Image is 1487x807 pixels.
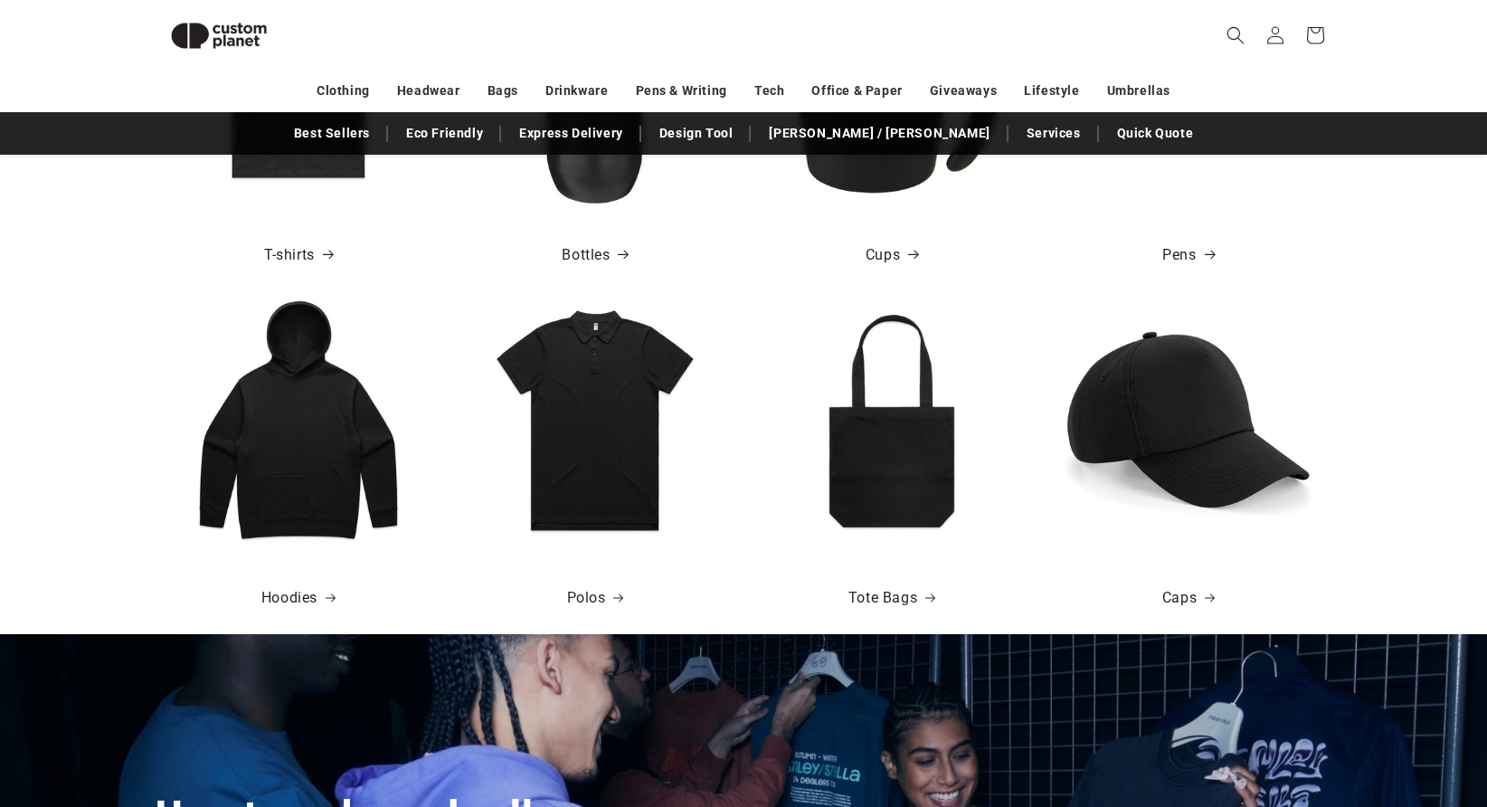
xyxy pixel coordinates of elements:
a: Office & Paper [811,75,902,107]
a: T-shirts [264,242,333,269]
img: Custom Planet [156,7,282,64]
a: Tech [754,75,784,107]
a: Drinkware [545,75,608,107]
a: Clothing [317,75,370,107]
a: Umbrellas [1107,75,1170,107]
a: Design Tool [650,118,743,149]
a: Pens & Writing [636,75,727,107]
a: Bags [488,75,518,107]
a: Express Delivery [510,118,632,149]
a: Caps [1162,585,1215,612]
iframe: Chat Widget [1177,612,1487,807]
a: Headwear [397,75,460,107]
a: Polos [567,585,624,612]
a: Cups [866,242,918,269]
a: Bottles [562,242,628,269]
a: Quick Quote [1108,118,1203,149]
a: Lifestyle [1024,75,1079,107]
a: Giveaways [930,75,997,107]
a: Tote Bags [848,585,935,612]
a: Eco Friendly [397,118,492,149]
a: Best Sellers [285,118,379,149]
a: Hoodies [261,585,336,612]
summary: Search [1216,15,1255,55]
a: [PERSON_NAME] / [PERSON_NAME] [760,118,999,149]
a: Services [1018,118,1090,149]
a: Pens [1162,242,1214,269]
